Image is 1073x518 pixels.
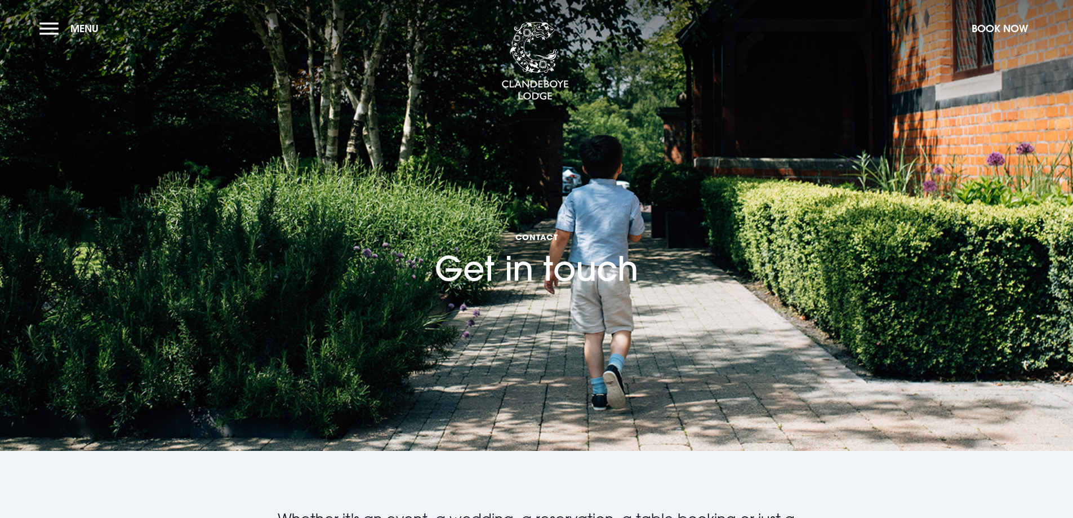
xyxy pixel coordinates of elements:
button: Menu [39,16,104,41]
span: Contact [435,232,638,242]
span: Menu [70,22,99,35]
h1: Get in touch [435,168,638,289]
img: Clandeboye Lodge [501,22,569,101]
button: Book Now [966,16,1034,41]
